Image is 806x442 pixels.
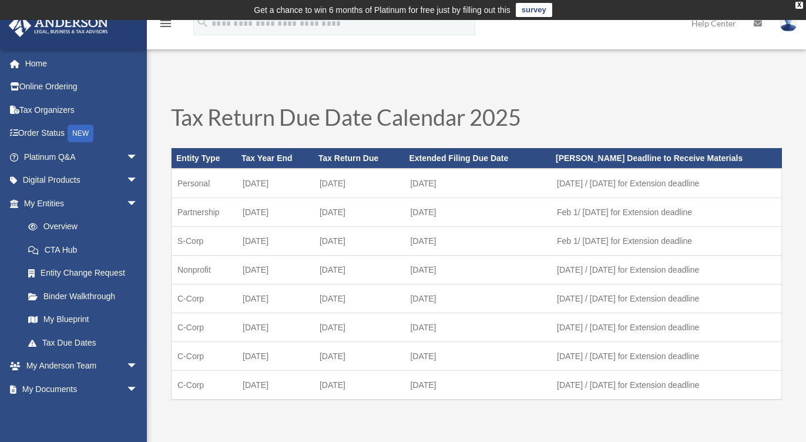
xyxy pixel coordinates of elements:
a: Platinum Q&Aarrow_drop_down [8,145,156,169]
a: Binder Walkthrough [16,284,156,308]
a: Online Learningarrow_drop_down [8,401,156,424]
a: My Blueprint [16,308,156,331]
a: Digital Productsarrow_drop_down [8,169,156,192]
td: [DATE] [314,313,405,341]
a: CTA Hub [16,238,156,262]
div: close [795,2,803,9]
a: Overview [16,215,156,239]
td: [DATE] [314,255,405,284]
td: [DATE] [314,370,405,400]
td: [DATE] / [DATE] for Extension deadline [551,169,781,198]
td: [DATE] [404,197,551,226]
td: [DATE] [237,255,314,284]
h1: Tax Return Due Date Calendar 2025 [171,106,782,134]
td: [DATE] / [DATE] for Extension deadline [551,284,781,313]
td: [DATE] [314,284,405,313]
span: arrow_drop_down [126,354,150,379]
td: [DATE] [237,169,314,198]
td: Personal [172,169,237,198]
a: Entity Change Request [16,262,156,285]
td: C-Corp [172,284,237,313]
a: survey [516,3,552,17]
a: Home [8,52,156,75]
span: arrow_drop_down [126,401,150,425]
img: User Pic [780,15,797,32]
img: Anderson Advisors Platinum Portal [5,14,112,37]
i: menu [159,16,173,31]
td: [DATE] [237,341,314,370]
a: menu [159,21,173,31]
span: arrow_drop_down [126,192,150,216]
a: Online Ordering [8,75,156,99]
td: [DATE] [314,341,405,370]
a: My Entitiesarrow_drop_down [8,192,156,215]
td: [DATE] [237,226,314,255]
td: C-Corp [172,370,237,400]
div: Get a chance to win 6 months of Platinum for free just by filling out this [254,3,511,17]
span: arrow_drop_down [126,169,150,193]
td: [DATE] [314,197,405,226]
span: arrow_drop_down [126,145,150,169]
td: [DATE] [404,284,551,313]
div: NEW [68,125,93,142]
th: Entity Type [172,148,237,168]
td: [DATE] [237,370,314,400]
td: [DATE] / [DATE] for Extension deadline [551,370,781,400]
td: Feb 1/ [DATE] for Extension deadline [551,197,781,226]
td: C-Corp [172,313,237,341]
td: Nonprofit [172,255,237,284]
a: My Anderson Teamarrow_drop_down [8,354,156,378]
a: My Documentsarrow_drop_down [8,377,156,401]
a: Tax Organizers [8,98,156,122]
td: [DATE] [314,226,405,255]
a: Order StatusNEW [8,122,156,146]
th: Tax Return Due [314,148,405,168]
td: [DATE] [404,341,551,370]
td: [DATE] / [DATE] for Extension deadline [551,313,781,341]
th: [PERSON_NAME] Deadline to Receive Materials [551,148,781,168]
td: [DATE] [404,169,551,198]
i: search [196,16,209,29]
a: Tax Due Dates [16,331,150,354]
th: Extended Filing Due Date [404,148,551,168]
span: arrow_drop_down [126,377,150,401]
td: Feb 1/ [DATE] for Extension deadline [551,226,781,255]
th: Tax Year End [237,148,314,168]
td: [DATE] [404,226,551,255]
td: [DATE] [404,370,551,400]
td: [DATE] [237,313,314,341]
td: S-Corp [172,226,237,255]
td: C-Corp [172,341,237,370]
td: [DATE] / [DATE] for Extension deadline [551,255,781,284]
td: [DATE] [404,255,551,284]
td: [DATE] [237,284,314,313]
td: [DATE] [237,197,314,226]
td: Partnership [172,197,237,226]
td: [DATE] [314,169,405,198]
td: [DATE] [404,313,551,341]
td: [DATE] / [DATE] for Extension deadline [551,341,781,370]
